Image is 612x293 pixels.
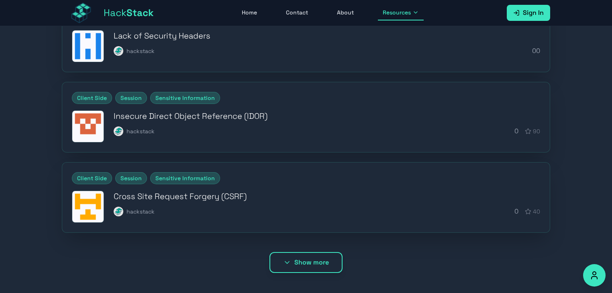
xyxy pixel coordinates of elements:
h3: Insecure Direct Object Reference (IDOR) [114,110,540,122]
button: Resources [378,5,424,20]
img: hackstack [114,126,123,136]
a: Contact [281,5,313,20]
img: hackstack [114,207,123,216]
img: hackstack [114,46,123,56]
h3: Cross Site Request Forgery (CSRF) [114,191,540,202]
div: 90 [525,127,540,135]
a: Client SideSessionSensitive InformationInsecure Direct Object Reference (IDOR)Insecure Direct Obj... [62,82,550,153]
span: hackstack [126,127,155,135]
span: hackstack [126,208,155,216]
a: Client SideLack of Security HeadersLack of Security Headershackstackhackstack00 [62,2,550,72]
span: hackstack [126,47,155,55]
div: 40 [525,208,540,216]
span: Client Side [72,172,112,184]
img: Cross Site Request Forgery (CSRF) [72,191,104,222]
a: Sign In [507,5,550,21]
span: Session [115,92,147,104]
a: About [332,5,359,20]
img: Insecure Direct Object Reference (IDOR) [72,111,104,142]
span: Session [115,172,147,184]
span: Resources [383,8,411,16]
span: Stack [126,6,154,19]
button: Accessibility Options [583,264,606,287]
span: Sensitive Information [150,92,220,104]
img: Lack of Security Headers [72,31,104,62]
div: 0 [514,207,540,216]
a: Client SideSessionSensitive InformationCross Site Request Forgery (CSRF)Cross Site Request Forger... [62,162,550,233]
h3: Lack of Security Headers [114,30,540,41]
span: Client Side [72,92,112,104]
span: Sensitive Information [150,172,220,184]
button: Show more [269,252,343,273]
span: Sign In [523,8,544,18]
span: Hack [104,6,154,19]
div: 0 0 [532,46,540,56]
a: Home [237,5,262,20]
div: 0 [514,126,540,136]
